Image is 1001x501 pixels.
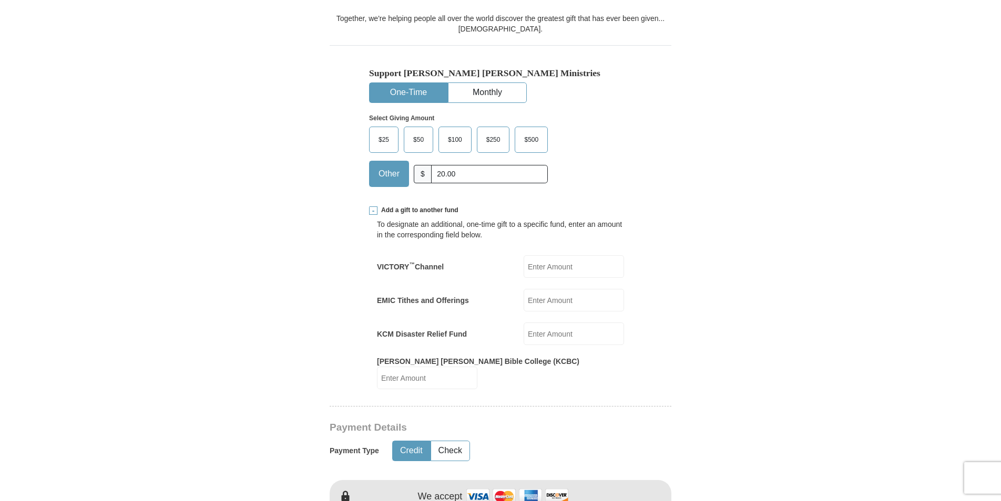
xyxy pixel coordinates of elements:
[443,132,467,148] span: $100
[431,441,469,461] button: Check
[370,83,447,102] button: One-Time
[369,68,632,79] h5: Support [PERSON_NAME] [PERSON_NAME] Ministries
[448,83,526,102] button: Monthly
[330,446,379,455] h5: Payment Type
[377,367,477,389] input: Enter Amount
[377,206,458,215] span: Add a gift to another fund
[408,132,429,148] span: $50
[373,132,394,148] span: $25
[481,132,506,148] span: $250
[524,322,624,345] input: Enter Amount
[409,261,415,267] sup: ™
[377,295,469,306] label: EMIC Tithes and Offerings
[373,166,405,182] span: Other
[393,441,430,461] button: Credit
[519,132,544,148] span: $500
[377,262,444,272] label: VICTORY Channel
[330,422,598,434] h3: Payment Details
[431,165,548,183] input: Other Amount
[414,165,432,183] span: $
[377,329,467,339] label: KCM Disaster Relief Fund
[369,114,434,122] strong: Select Giving Amount
[377,356,579,367] label: [PERSON_NAME] [PERSON_NAME] Bible College (KCBC)
[524,255,624,278] input: Enter Amount
[524,289,624,311] input: Enter Amount
[377,219,624,240] div: To designate an additional, one-time gift to a specific fund, enter an amount in the correspondin...
[330,13,671,34] div: Together, we're helping people all over the world discover the greatest gift that has ever been g...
